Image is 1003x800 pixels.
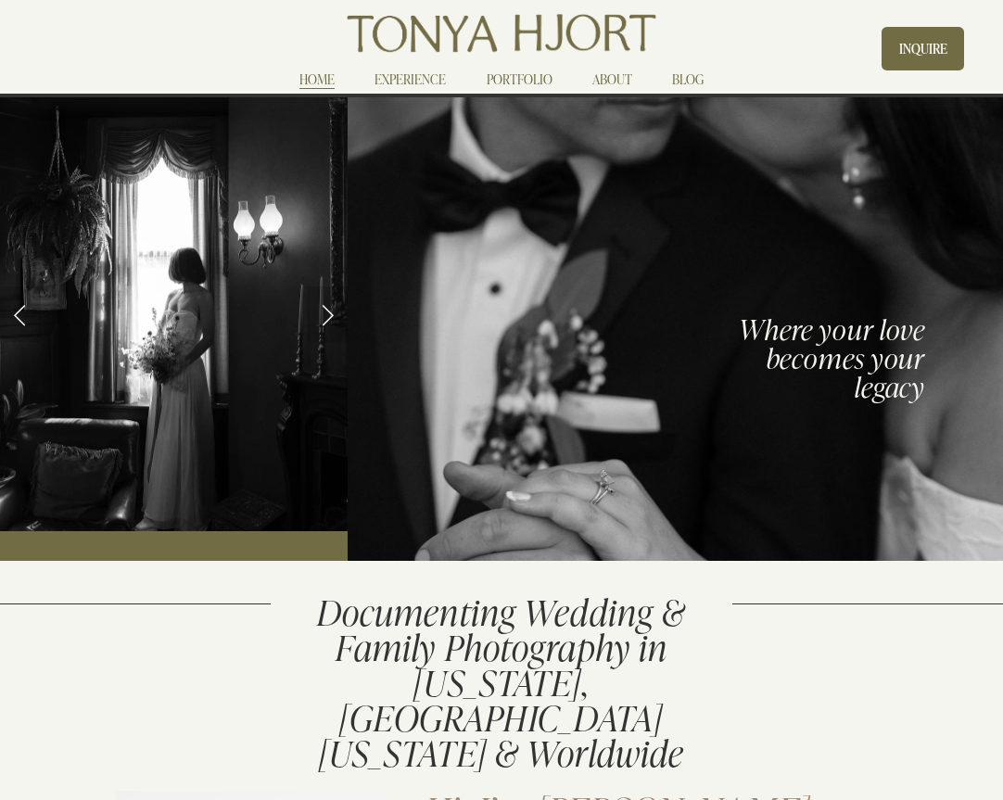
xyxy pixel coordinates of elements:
a: EXPERIENCE [375,68,446,90]
a: ABOUT [592,68,632,90]
a: BLOG [672,68,704,90]
img: Tonya Hjort [343,7,659,59]
h3: Where your love becomes your legacy [694,315,925,401]
a: INQUIRE [882,27,963,70]
a: HOME [299,68,335,90]
a: PORTFOLIO [487,68,552,90]
span: Documenting Wedding & Family Photography in [US_STATE], [GEOGRAPHIC_DATA][US_STATE] & Worldwide [317,589,695,776]
a: Next Slide [307,286,348,342]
